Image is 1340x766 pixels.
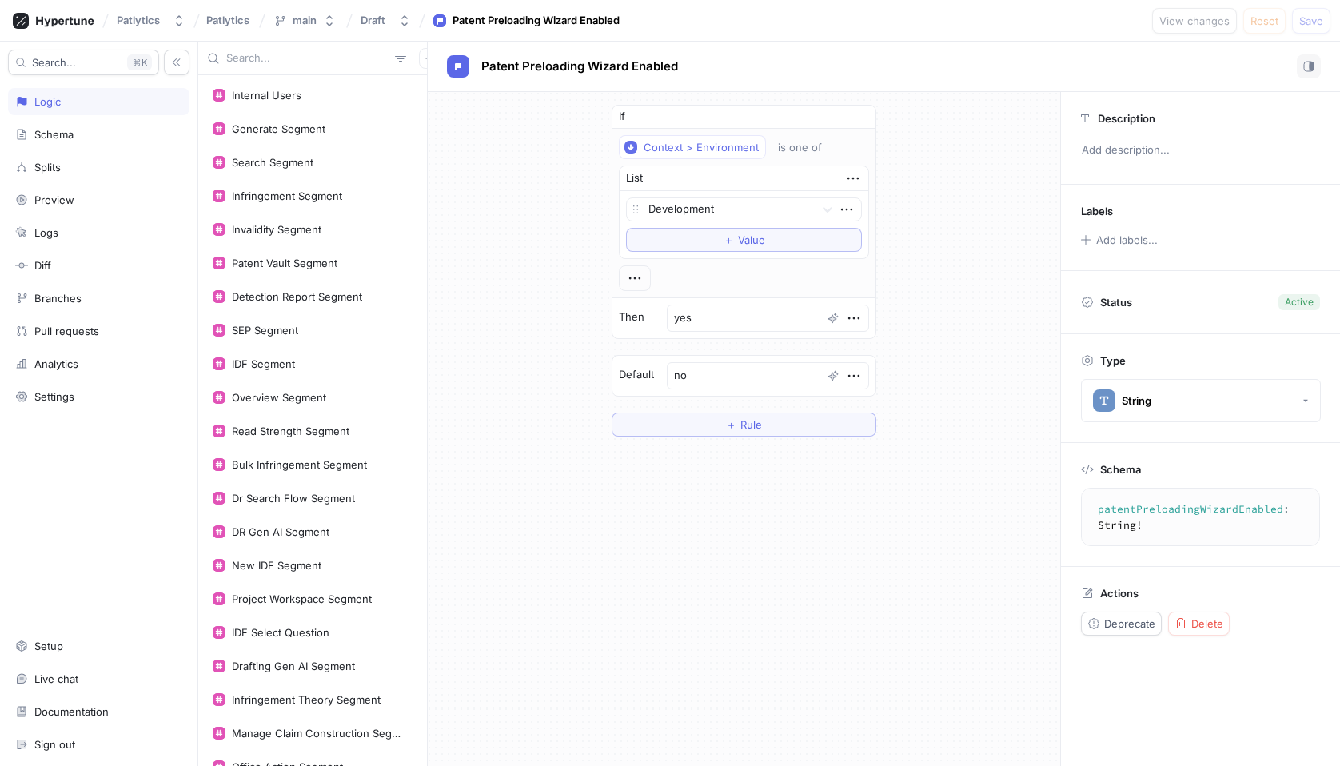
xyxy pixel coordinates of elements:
[232,693,381,706] div: Infringement Theory Segment
[1075,229,1162,250] button: Add labels...
[232,592,372,605] div: Project Workspace Segment
[32,58,76,67] span: Search...
[34,672,78,685] div: Live chat
[619,135,766,159] button: Context > Environment
[34,292,82,305] div: Branches
[232,660,355,672] div: Drafting Gen AI Segment
[1096,235,1158,245] div: Add labels...
[232,727,406,740] div: Manage Claim Construction Segment
[34,161,61,174] div: Splits
[453,13,620,29] div: Patent Preloading Wizard Enabled
[1075,137,1326,164] p: Add description...
[34,193,74,206] div: Preview
[667,362,869,389] textarea: no
[34,705,109,718] div: Documentation
[1081,612,1162,636] button: Deprecate
[1168,612,1230,636] button: Delete
[612,413,876,437] button: ＋Rule
[771,135,845,159] button: is one of
[127,54,152,70] div: K
[226,50,389,66] input: Search...
[232,357,295,370] div: IDF Segment
[8,698,189,725] a: Documentation
[1299,16,1323,26] span: Save
[1122,394,1151,408] div: String
[232,525,329,538] div: DR Gen AI Segment
[1159,16,1230,26] span: View changes
[293,14,317,27] div: main
[232,626,329,639] div: IDF Select Question
[1100,463,1141,476] p: Schema
[110,7,192,34] button: Patlytics
[34,325,99,337] div: Pull requests
[8,50,159,75] button: Search...K
[361,14,385,27] div: Draft
[726,420,736,429] span: ＋
[232,391,326,404] div: Overview Segment
[1100,587,1139,600] p: Actions
[1152,8,1237,34] button: View changes
[1100,354,1126,367] p: Type
[267,7,342,34] button: main
[724,235,734,245] span: ＋
[481,60,678,73] span: Patent Preloading Wizard Enabled
[1250,16,1278,26] span: Reset
[740,420,762,429] span: Rule
[626,170,643,186] div: List
[232,492,355,505] div: Dr Search Flow Segment
[1081,379,1321,422] button: String
[34,128,74,141] div: Schema
[34,226,58,239] div: Logs
[34,738,75,751] div: Sign out
[34,95,61,108] div: Logic
[232,324,298,337] div: SEP Segment
[667,305,869,332] textarea: yes
[626,228,862,252] button: ＋Value
[1081,205,1113,217] p: Labels
[1191,619,1223,628] span: Delete
[1285,295,1314,309] div: Active
[232,290,362,303] div: Detection Report Segment
[1243,8,1286,34] button: Reset
[619,309,644,325] p: Then
[232,425,349,437] div: Read Strength Segment
[232,89,301,102] div: Internal Users
[1292,8,1330,34] button: Save
[232,156,313,169] div: Search Segment
[232,190,342,202] div: Infringement Segment
[34,390,74,403] div: Settings
[1100,291,1132,313] p: Status
[738,235,765,245] span: Value
[354,7,417,34] button: Draft
[644,141,759,154] div: Context > Environment
[1104,619,1155,628] span: Deprecate
[778,141,822,154] div: is one of
[1098,112,1155,125] p: Description
[34,640,63,652] div: Setup
[619,109,625,125] p: If
[232,223,321,236] div: Invalidity Segment
[232,122,325,135] div: Generate Segment
[117,14,160,27] div: Patlytics
[232,458,367,471] div: Bulk Infringement Segment
[206,14,249,26] span: Patlytics
[619,367,654,383] p: Default
[232,559,321,572] div: New IDF Segment
[34,259,51,272] div: Diff
[232,257,337,269] div: Patent Vault Segment
[34,357,78,370] div: Analytics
